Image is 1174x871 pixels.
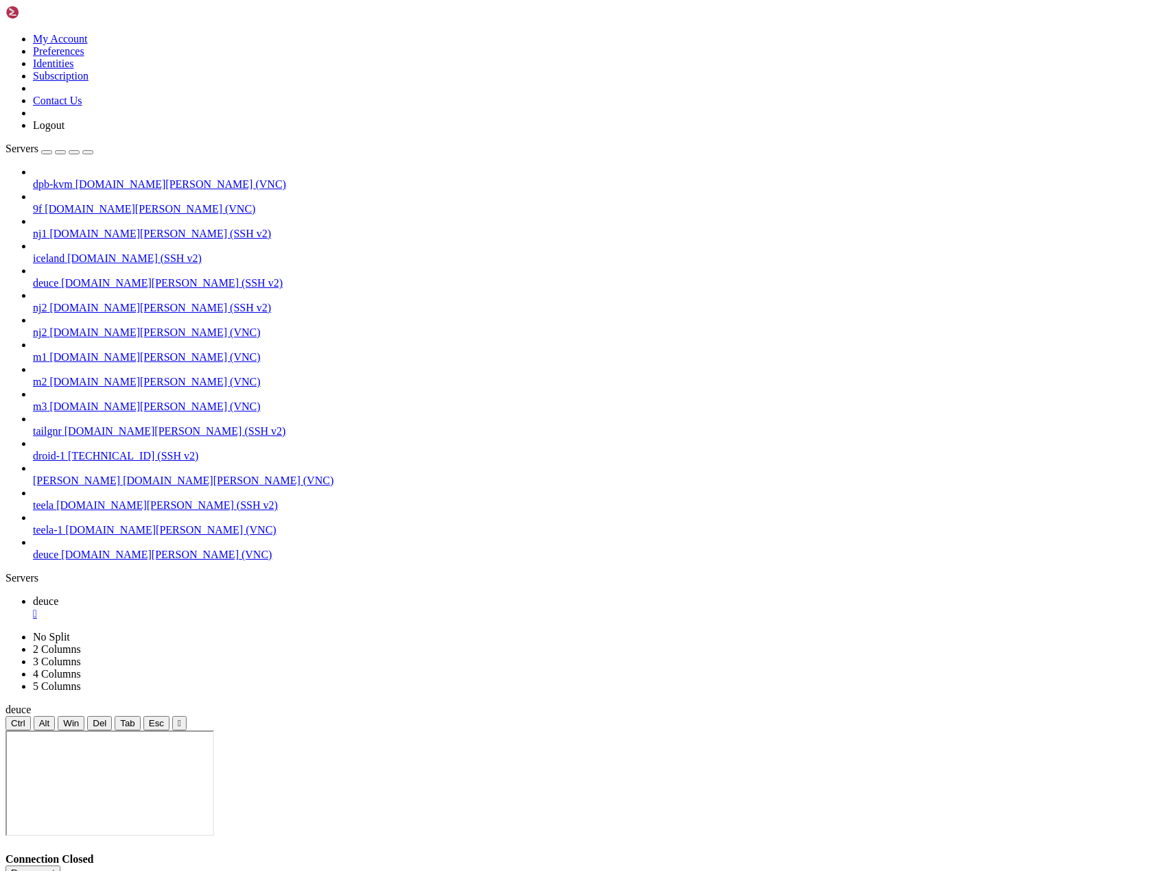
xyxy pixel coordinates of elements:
a: Servers [5,143,93,154]
span: [DOMAIN_NAME][PERSON_NAME] (VNC) [49,326,260,338]
li: deuce [DOMAIN_NAME][PERSON_NAME] (VNC) [33,536,1169,561]
li: droid-1 [TECHNICAL_ID] (SSH v2) [33,438,1169,462]
img: Shellngn [5,5,84,19]
span: droid-1 [33,450,65,462]
li: m1 [DOMAIN_NAME][PERSON_NAME] (VNC) [33,339,1169,363]
span: [DOMAIN_NAME][PERSON_NAME] (VNC) [49,401,260,412]
span: m1 [33,351,47,363]
li: nj2 [DOMAIN_NAME][PERSON_NAME] (SSH v2) [33,289,1169,314]
span: nj2 [33,326,47,338]
span: teela-1 [33,524,63,536]
a: No Split [33,631,70,643]
a: Identities [33,58,74,69]
span: dpb-kvm [33,178,73,190]
li: deuce [DOMAIN_NAME][PERSON_NAME] (SSH v2) [33,265,1169,289]
a:  [33,608,1169,620]
span: iceland [33,252,64,264]
a: 9f [DOMAIN_NAME][PERSON_NAME] (VNC) [33,203,1169,215]
li: m2 [DOMAIN_NAME][PERSON_NAME] (VNC) [33,363,1169,388]
a: 2 Columns [33,643,81,655]
a: m2 [DOMAIN_NAME][PERSON_NAME] (VNC) [33,376,1169,388]
span: [TECHNICAL_ID] (SSH v2) [68,450,198,462]
span: [DOMAIN_NAME][PERSON_NAME] (VNC) [49,376,260,387]
li: iceland [DOMAIN_NAME] (SSH v2) [33,240,1169,265]
span: deuce [33,277,58,289]
span: nj2 [33,302,47,313]
li: tailgnr [DOMAIN_NAME][PERSON_NAME] (SSH v2) [33,413,1169,438]
a: Logout [33,119,64,131]
span: Esc [149,718,164,728]
li: nj2 [DOMAIN_NAME][PERSON_NAME] (VNC) [33,314,1169,339]
a: iceland [DOMAIN_NAME] (SSH v2) [33,252,1169,265]
span: Alt [39,718,50,728]
a: dpb-kvm [DOMAIN_NAME][PERSON_NAME] (VNC) [33,178,1169,191]
a: deuce [33,595,1169,620]
div: Servers [5,572,1169,584]
li: m3 [DOMAIN_NAME][PERSON_NAME] (VNC) [33,388,1169,413]
span: Tab [120,718,135,728]
a: nj1 [DOMAIN_NAME][PERSON_NAME] (SSH v2) [33,228,1169,240]
button: Alt [34,716,56,730]
span: [PERSON_NAME] [33,475,120,486]
span: [DOMAIN_NAME][PERSON_NAME] (SSH v2) [49,228,271,239]
a: tailgnr [DOMAIN_NAME][PERSON_NAME] (SSH v2) [33,425,1169,438]
span: Win [63,718,79,728]
a: droid-1 [TECHNICAL_ID] (SSH v2) [33,450,1169,462]
span: deuce [33,549,58,560]
button:  [172,716,187,730]
button: Tab [115,716,141,730]
li: teela [DOMAIN_NAME][PERSON_NAME] (SSH v2) [33,487,1169,512]
span: 9f [33,203,42,215]
li: teela-1 [DOMAIN_NAME][PERSON_NAME] (VNC) [33,512,1169,536]
span: [DOMAIN_NAME][PERSON_NAME] (VNC) [75,178,286,190]
a: 5 Columns [33,680,81,692]
span: [DOMAIN_NAME][PERSON_NAME] (VNC) [66,524,277,536]
span: nj1 [33,228,47,239]
a: nj2 [DOMAIN_NAME][PERSON_NAME] (VNC) [33,326,1169,339]
span: [DOMAIN_NAME][PERSON_NAME] (VNC) [45,203,255,215]
span: deuce [33,595,58,607]
a: My Account [33,33,88,45]
span: m2 [33,376,47,387]
li: 9f [DOMAIN_NAME][PERSON_NAME] (VNC) [33,191,1169,215]
a: teela [DOMAIN_NAME][PERSON_NAME] (SSH v2) [33,499,1169,512]
a: 4 Columns [33,668,81,680]
a: nj2 [DOMAIN_NAME][PERSON_NAME] (SSH v2) [33,302,1169,314]
a: deuce [DOMAIN_NAME][PERSON_NAME] (VNC) [33,549,1169,561]
button: Del [87,716,112,730]
span: [DOMAIN_NAME][PERSON_NAME] (VNC) [49,351,260,363]
button: Win [58,716,84,730]
span: tailgnr [33,425,62,437]
span: [DOMAIN_NAME][PERSON_NAME] (VNC) [123,475,333,486]
a: Contact Us [33,95,82,106]
span: [DOMAIN_NAME][PERSON_NAME] (SSH v2) [61,277,283,289]
span: [DOMAIN_NAME][PERSON_NAME] (SSH v2) [56,499,278,511]
span: Servers [5,143,38,154]
span: deuce [5,704,31,715]
span: [DOMAIN_NAME][PERSON_NAME] (SSH v2) [49,302,271,313]
span: [DOMAIN_NAME] (SSH v2) [67,252,202,264]
span: [DOMAIN_NAME][PERSON_NAME] (VNC) [61,549,272,560]
a: Preferences [33,45,84,57]
button: Ctrl [5,716,31,730]
span: teela [33,499,54,511]
li: nj1 [DOMAIN_NAME][PERSON_NAME] (SSH v2) [33,215,1169,240]
span: [DOMAIN_NAME][PERSON_NAME] (SSH v2) [64,425,286,437]
span: Del [93,718,106,728]
li: [PERSON_NAME] [DOMAIN_NAME][PERSON_NAME] (VNC) [33,462,1169,487]
a: m1 [DOMAIN_NAME][PERSON_NAME] (VNC) [33,351,1169,363]
a: m3 [DOMAIN_NAME][PERSON_NAME] (VNC) [33,401,1169,413]
a: teela-1 [DOMAIN_NAME][PERSON_NAME] (VNC) [33,524,1169,536]
span: m3 [33,401,47,412]
a: [PERSON_NAME] [DOMAIN_NAME][PERSON_NAME] (VNC) [33,475,1169,487]
span: Connection Closed [5,853,93,865]
span: Ctrl [11,718,25,728]
div:  [178,718,181,728]
button: Esc [143,716,169,730]
a: 3 Columns [33,656,81,667]
li: dpb-kvm [DOMAIN_NAME][PERSON_NAME] (VNC) [33,166,1169,191]
a: Subscription [33,70,89,82]
a: deuce [DOMAIN_NAME][PERSON_NAME] (SSH v2) [33,277,1169,289]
